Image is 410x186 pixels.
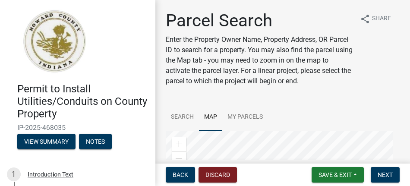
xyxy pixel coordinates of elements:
a: Search [166,104,199,131]
span: Save & Exit [319,171,352,178]
div: Introduction Text [28,171,73,177]
span: IP-2025-468035 [17,123,138,132]
h4: Permit to Install Utilities/Conduits on County Property [17,83,148,120]
div: Zoom out [172,151,186,165]
p: Enter the Property Owner Name, Property Address, OR Parcel ID to search for a property. You may a... [166,35,353,86]
button: Discard [199,167,237,183]
div: Zoom in [172,137,186,151]
div: 1 [7,167,21,181]
button: Notes [79,134,112,149]
span: Share [372,14,391,24]
button: View Summary [17,134,76,149]
wm-modal-confirm: Notes [79,139,112,146]
img: Howard County, Indiana [17,9,91,74]
a: Map [199,104,222,131]
button: shareShare [353,10,398,27]
wm-modal-confirm: Summary [17,139,76,146]
h1: Parcel Search [166,10,353,31]
a: My Parcels [222,104,268,131]
button: Next [371,167,400,183]
i: share [360,14,370,24]
span: Next [378,171,393,178]
button: Save & Exit [312,167,364,183]
span: Back [173,171,188,178]
button: Back [166,167,195,183]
